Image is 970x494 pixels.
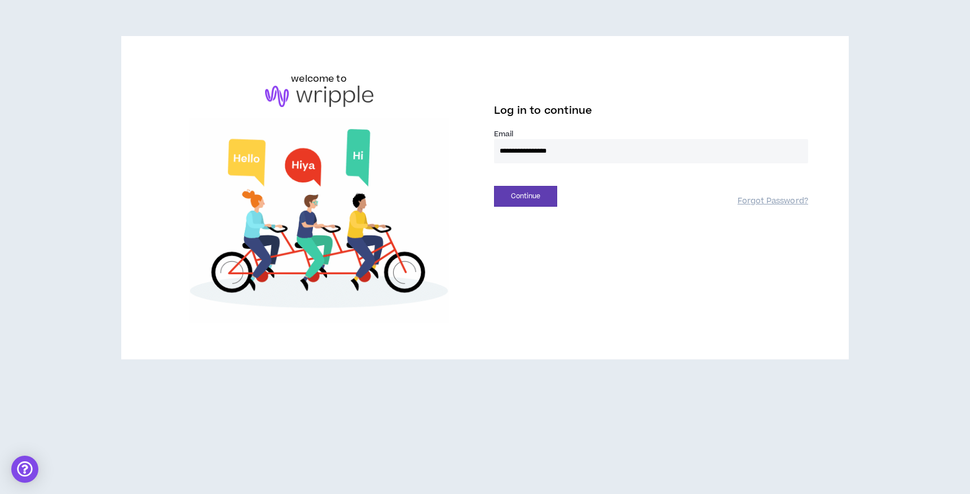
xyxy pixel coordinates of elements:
span: Log in to continue [494,104,592,118]
img: Welcome to Wripple [162,118,476,324]
label: Email [494,129,808,139]
img: logo-brand.png [265,86,373,107]
button: Continue [494,186,557,207]
div: Open Intercom Messenger [11,456,38,483]
a: Forgot Password? [738,196,808,207]
h6: welcome to [291,72,347,86]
